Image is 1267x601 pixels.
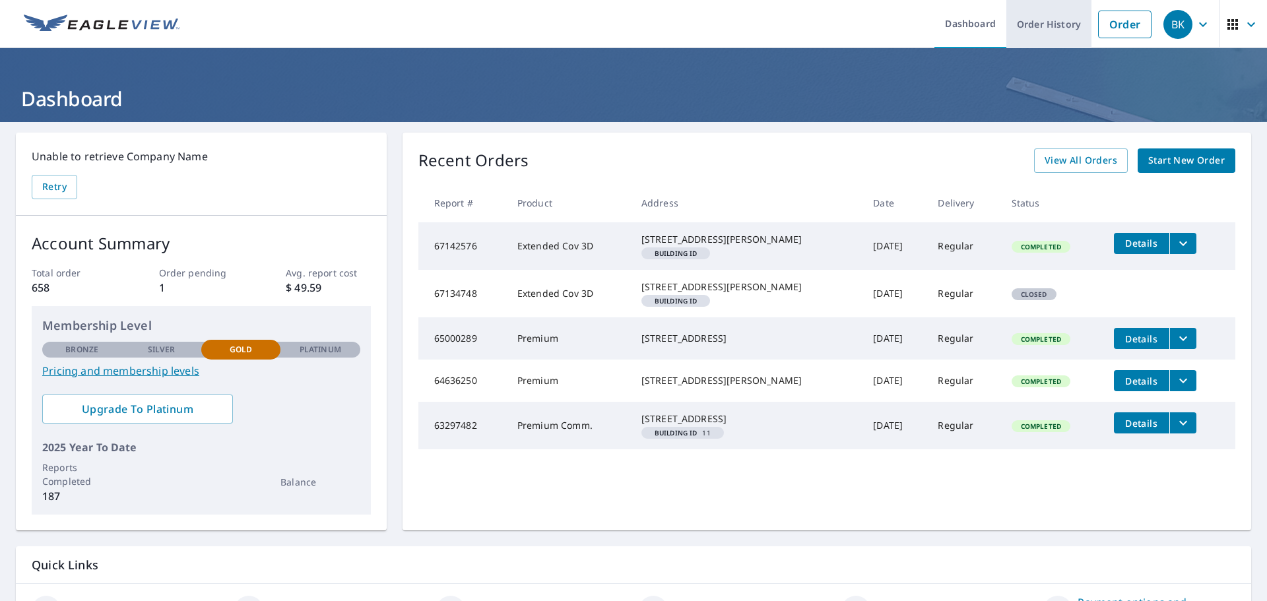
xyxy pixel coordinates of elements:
td: Regular [927,270,1000,317]
td: [DATE] [862,402,927,449]
p: Reports Completed [42,460,121,488]
th: Report # [418,183,507,222]
em: Building ID [655,298,698,304]
div: [STREET_ADDRESS][PERSON_NAME] [641,374,852,387]
p: Gold [230,344,252,356]
img: EV Logo [24,15,179,34]
span: View All Orders [1045,152,1117,169]
th: Date [862,183,927,222]
a: Start New Order [1138,148,1235,173]
th: Delivery [927,183,1000,222]
td: 63297482 [418,402,507,449]
button: filesDropdownBtn-65000289 [1169,328,1196,349]
em: Building ID [655,250,698,257]
span: Details [1122,332,1161,345]
td: [DATE] [862,317,927,360]
span: 11 [647,429,719,436]
p: Account Summary [32,232,371,255]
a: View All Orders [1034,148,1128,173]
button: Retry [32,175,77,199]
a: Order [1098,11,1152,38]
td: Premium [507,317,631,360]
p: 658 [32,280,116,296]
button: detailsBtn-67142576 [1114,233,1169,254]
div: [STREET_ADDRESS][PERSON_NAME] [641,280,852,294]
span: Completed [1013,377,1069,386]
span: Retry [42,179,67,195]
a: Upgrade To Platinum [42,395,233,424]
span: Upgrade To Platinum [53,402,222,416]
td: 67134748 [418,270,507,317]
td: Premium Comm. [507,402,631,449]
button: detailsBtn-64636250 [1114,370,1169,391]
p: 2025 Year To Date [42,439,360,455]
p: Avg. report cost [286,266,370,280]
span: Details [1122,417,1161,429]
div: [STREET_ADDRESS] [641,412,852,426]
td: [DATE] [862,270,927,317]
div: [STREET_ADDRESS] [641,332,852,345]
td: 64636250 [418,360,507,402]
span: Details [1122,375,1161,387]
p: 1 [159,280,244,296]
p: Recent Orders [418,148,529,173]
th: Product [507,183,631,222]
span: Details [1122,237,1161,249]
span: Completed [1013,422,1069,431]
p: Silver [148,344,176,356]
td: Regular [927,402,1000,449]
p: Total order [32,266,116,280]
p: Membership Level [42,317,360,334]
td: Extended Cov 3D [507,222,631,270]
th: Address [631,183,862,222]
p: 187 [42,488,121,504]
div: [STREET_ADDRESS][PERSON_NAME] [641,233,852,246]
p: Platinum [300,344,341,356]
a: Pricing and membership levels [42,363,360,379]
p: Order pending [159,266,244,280]
button: filesDropdownBtn-67142576 [1169,233,1196,254]
p: Bronze [65,344,98,356]
td: Premium [507,360,631,402]
td: Extended Cov 3D [507,270,631,317]
td: 67142576 [418,222,507,270]
td: Regular [927,317,1000,360]
span: Start New Order [1148,152,1225,169]
h1: Dashboard [16,85,1251,112]
button: detailsBtn-63297482 [1114,412,1169,433]
td: [DATE] [862,360,927,402]
p: Balance [280,475,360,489]
span: Completed [1013,334,1069,344]
td: [DATE] [862,222,927,270]
div: BK [1163,10,1192,39]
p: $ 49.59 [286,280,370,296]
th: Status [1001,183,1103,222]
button: detailsBtn-65000289 [1114,328,1169,349]
em: Building ID [655,429,698,436]
td: Regular [927,222,1000,270]
span: Completed [1013,242,1069,251]
button: filesDropdownBtn-63297482 [1169,412,1196,433]
span: Closed [1013,290,1055,299]
td: Regular [927,360,1000,402]
p: Quick Links [32,557,1235,573]
button: filesDropdownBtn-64636250 [1169,370,1196,391]
td: 65000289 [418,317,507,360]
p: Unable to retrieve Company Name [32,148,371,164]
